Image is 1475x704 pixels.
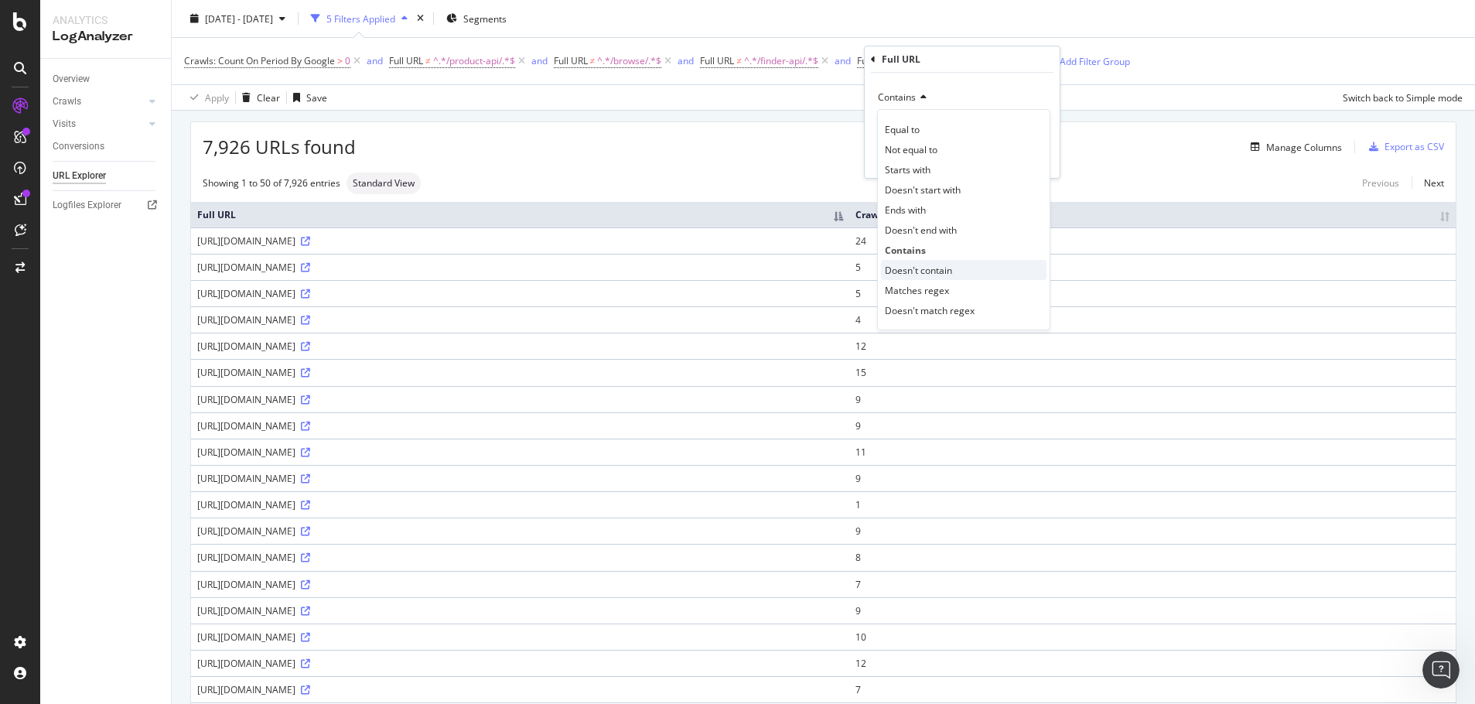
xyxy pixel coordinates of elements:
[849,386,1456,412] td: 9
[1343,91,1463,104] div: Switch back to Simple mode
[531,53,548,68] button: and
[53,168,160,184] a: URL Explorer
[1385,140,1444,153] div: Export as CSV
[440,6,513,31] button: Segments
[885,284,949,297] span: Matches regex
[347,173,421,194] div: neutral label
[1266,141,1342,154] div: Manage Columns
[849,650,1456,676] td: 12
[197,393,843,406] div: [URL][DOMAIN_NAME]
[736,54,742,67] span: ≠
[197,472,843,485] div: [URL][DOMAIN_NAME]
[878,91,916,104] span: Contains
[353,179,415,188] span: Standard View
[1412,172,1444,194] a: Next
[205,91,229,104] div: Apply
[849,597,1456,624] td: 9
[835,54,851,67] div: and
[53,116,76,132] div: Visits
[857,54,891,67] span: Full URL
[1245,138,1342,156] button: Manage Columns
[835,53,851,68] button: and
[744,50,818,72] span: ^.*/finder-api/.*$
[849,333,1456,359] td: 12
[849,412,1456,439] td: 9
[1337,85,1463,110] button: Switch back to Simple mode
[53,71,90,87] div: Overview
[197,287,843,300] div: [URL][DOMAIN_NAME]
[849,280,1456,306] td: 5
[554,54,588,67] span: Full URL
[53,197,121,214] div: Logfiles Explorer
[197,340,843,353] div: [URL][DOMAIN_NAME]
[678,54,694,67] div: and
[184,6,292,31] button: [DATE] - [DATE]
[590,54,596,67] span: ≠
[885,123,920,136] span: Equal to
[53,94,81,110] div: Crawls
[885,143,937,156] span: Not equal to
[197,366,843,379] div: [URL][DOMAIN_NAME]
[885,224,957,237] span: Doesn't end with
[203,134,356,160] span: 7,926 URLs found
[53,197,160,214] a: Logfiles Explorer
[53,12,159,28] div: Analytics
[345,50,350,72] span: 0
[1422,651,1460,689] iframe: Intercom live chat
[700,54,734,67] span: Full URL
[197,446,843,459] div: [URL][DOMAIN_NAME]
[306,91,327,104] div: Save
[53,28,159,46] div: LogAnalyzer
[849,624,1456,650] td: 10
[531,54,548,67] div: and
[197,604,843,617] div: [URL][DOMAIN_NAME]
[463,12,507,25] span: Segments
[885,264,952,277] span: Doesn't contain
[191,202,849,227] th: Full URL: activate to sort column descending
[205,12,273,25] span: [DATE] - [DATE]
[337,54,343,67] span: >
[597,50,661,72] span: ^.*/browse/.*$
[236,85,280,110] button: Clear
[849,359,1456,385] td: 15
[849,491,1456,518] td: 1
[849,465,1456,491] td: 9
[433,50,515,72] span: ^.*/product-api/.*$
[871,150,920,166] button: Cancel
[425,54,431,67] span: ≠
[849,544,1456,570] td: 8
[53,138,160,155] a: Conversions
[197,234,843,248] div: [URL][DOMAIN_NAME]
[326,12,395,25] div: 5 Filters Applied
[885,183,961,197] span: Doesn't start with
[53,168,106,184] div: URL Explorer
[367,53,383,68] button: and
[197,261,843,274] div: [URL][DOMAIN_NAME]
[287,85,327,110] button: Save
[53,71,160,87] a: Overview
[885,163,930,176] span: Starts with
[1060,54,1130,67] div: Add Filter Group
[53,116,145,132] a: Visits
[849,518,1456,544] td: 9
[184,54,335,67] span: Crawls: Count On Period By Google
[849,676,1456,702] td: 7
[849,254,1456,280] td: 5
[197,551,843,564] div: [URL][DOMAIN_NAME]
[53,138,104,155] div: Conversions
[885,203,926,217] span: Ends with
[203,176,340,190] div: Showing 1 to 50 of 7,926 entries
[197,313,843,326] div: [URL][DOMAIN_NAME]
[53,94,145,110] a: Crawls
[414,11,427,26] div: times
[367,54,383,67] div: and
[197,525,843,538] div: [URL][DOMAIN_NAME]
[305,6,414,31] button: 5 Filters Applied
[849,306,1456,333] td: 4
[197,631,843,644] div: [URL][DOMAIN_NAME]
[678,53,694,68] button: and
[197,419,843,432] div: [URL][DOMAIN_NAME]
[197,498,843,511] div: [URL][DOMAIN_NAME]
[885,244,926,257] span: Contains
[1363,135,1444,159] button: Export as CSV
